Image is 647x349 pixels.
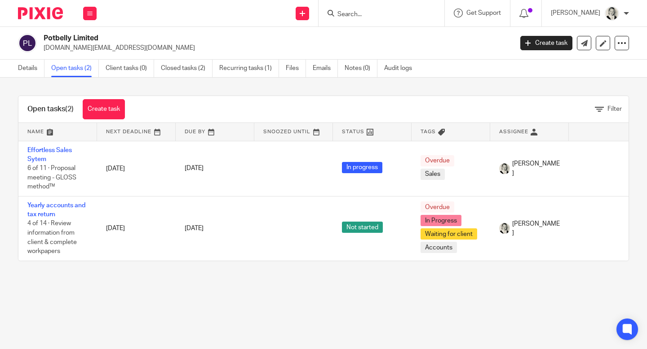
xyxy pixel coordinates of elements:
span: [DATE] [185,225,204,231]
img: DA590EE6-2184-4DF2-A25D-D99FB904303F_1_201_a.jpeg [605,6,619,21]
h2: Potbelly Limited [44,34,414,43]
span: Not started [342,222,383,233]
span: Get Support [466,10,501,16]
span: Tags [421,129,436,134]
span: In Progress [421,215,461,226]
td: [DATE] [97,196,176,260]
a: Yearly accounts and tax return [27,202,85,218]
a: Closed tasks (2) [161,60,213,77]
span: In progress [342,162,382,173]
span: Filter [607,106,622,112]
span: 4 of 14 · Review information from client & complete workpapers [27,221,77,255]
img: DA590EE6-2184-4DF2-A25D-D99FB904303F_1_201_a.jpeg [499,163,510,174]
img: svg%3E [18,34,37,52]
input: Search [337,11,417,19]
a: Recurring tasks (1) [219,60,279,77]
span: [PERSON_NAME] [512,159,560,178]
td: [DATE] [97,141,176,196]
h1: Open tasks [27,105,74,114]
span: 6 of 11 · Proposal meeting - GLOSS method™ [27,165,76,190]
a: Files [286,60,306,77]
a: Audit logs [384,60,419,77]
span: (2) [65,105,74,113]
a: Notes (0) [345,60,377,77]
a: Details [18,60,44,77]
span: Overdue [421,155,454,166]
span: Status [342,129,364,134]
img: DA590EE6-2184-4DF2-A25D-D99FB904303F_1_201_a.jpeg [499,223,510,234]
span: Waiting for client [421,228,477,240]
span: Overdue [421,201,454,213]
a: Create task [520,36,572,50]
p: [PERSON_NAME] [551,9,600,17]
span: [PERSON_NAME] [512,219,560,238]
a: Effortless Sales Sytem [27,147,72,162]
p: [DOMAIN_NAME][EMAIL_ADDRESS][DOMAIN_NAME] [44,44,507,52]
a: Emails [313,60,338,77]
span: Snoozed Until [263,129,310,134]
a: Open tasks (2) [51,60,99,77]
span: Sales [421,169,445,180]
span: [DATE] [185,166,204,172]
img: Pixie [18,7,63,19]
a: Client tasks (0) [106,60,154,77]
a: Create task [83,99,125,119]
span: Accounts [421,242,457,253]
